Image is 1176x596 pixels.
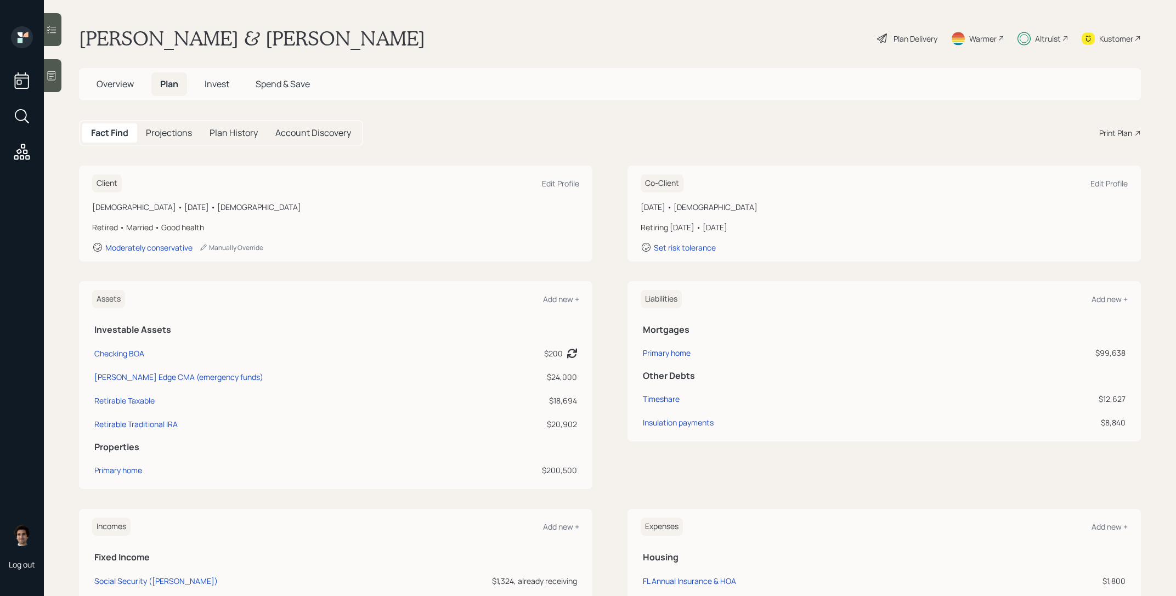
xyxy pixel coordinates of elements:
[544,348,563,359] div: $200
[79,26,425,50] h1: [PERSON_NAME] & [PERSON_NAME]
[199,243,263,252] div: Manually Override
[94,325,577,335] h5: Investable Assets
[347,575,577,587] div: $1,324, already receiving
[543,294,579,304] div: Add new +
[94,371,263,383] div: [PERSON_NAME] Edge CMA (emergency funds)
[92,222,579,233] div: Retired • Married • Good health
[205,78,229,90] span: Invest
[256,78,310,90] span: Spend & Save
[1090,178,1128,189] div: Edit Profile
[94,576,218,586] div: Social Security ([PERSON_NAME])
[976,347,1126,359] div: $99,638
[643,325,1126,335] h5: Mortgages
[210,128,258,138] h5: Plan History
[1035,33,1061,44] div: Altruist
[94,348,144,359] div: Checking BOA
[92,201,579,213] div: [DEMOGRAPHIC_DATA] • [DATE] • [DEMOGRAPHIC_DATA]
[491,464,577,476] div: $200,500
[654,242,716,253] div: Set risk tolerance
[643,552,1126,563] h5: Housing
[969,33,997,44] div: Warmer
[1092,294,1128,304] div: Add new +
[1099,127,1132,139] div: Print Plan
[643,576,736,586] div: FL Annual Insurance & HOA
[491,371,577,383] div: $24,000
[275,128,351,138] h5: Account Discovery
[894,33,937,44] div: Plan Delivery
[976,417,1126,428] div: $8,840
[92,174,122,192] h6: Client
[94,552,577,563] h5: Fixed Income
[491,395,577,406] div: $18,694
[11,524,33,546] img: harrison-schaefer-headshot-2.png
[146,128,192,138] h5: Projections
[641,290,682,308] h6: Liabilities
[94,395,155,406] div: Retirable Taxable
[1092,521,1128,532] div: Add new +
[641,222,1128,233] div: Retiring [DATE] • [DATE]
[160,78,178,90] span: Plan
[641,518,683,536] h6: Expenses
[94,418,178,430] div: Retirable Traditional IRA
[643,393,680,405] div: Timeshare
[92,518,131,536] h6: Incomes
[643,417,714,428] div: Insulation payments
[92,290,125,308] h6: Assets
[1099,33,1133,44] div: Kustomer
[94,442,577,452] h5: Properties
[97,78,134,90] span: Overview
[643,347,691,359] div: Primary home
[94,464,142,476] div: Primary home
[543,521,579,532] div: Add new +
[542,178,579,189] div: Edit Profile
[976,393,1126,405] div: $12,627
[491,418,577,430] div: $20,902
[641,174,683,192] h6: Co-Client
[641,201,1128,213] div: [DATE] • [DEMOGRAPHIC_DATA]
[105,242,193,253] div: Moderately conservative
[643,371,1126,381] h5: Other Debts
[91,128,128,138] h5: Fact Find
[9,559,35,570] div: Log out
[970,575,1126,587] div: $1,800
